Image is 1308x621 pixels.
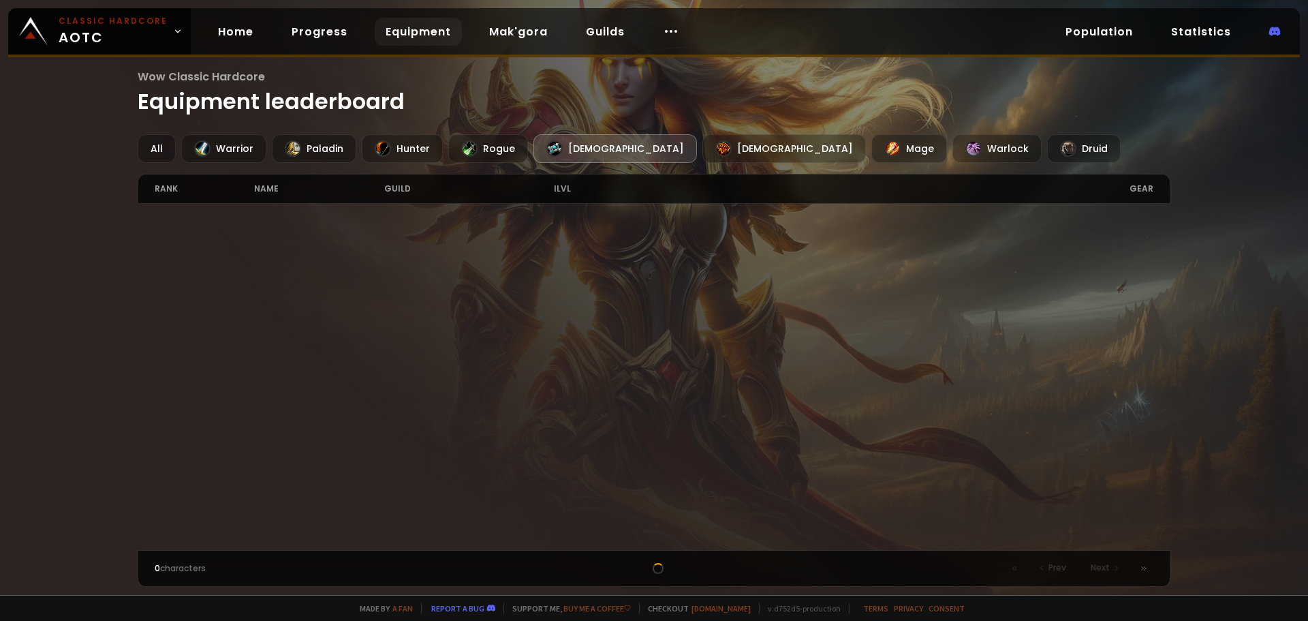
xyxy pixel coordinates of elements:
[362,134,443,163] div: Hunter
[392,603,413,614] a: a fan
[384,175,554,203] div: guild
[254,175,384,203] div: name
[691,603,751,614] a: [DOMAIN_NAME]
[431,603,484,614] a: Report a bug
[863,603,888,614] a: Terms
[281,18,358,46] a: Progress
[138,134,176,163] div: All
[207,18,264,46] a: Home
[929,603,965,614] a: Consent
[533,134,697,163] div: [DEMOGRAPHIC_DATA]
[503,603,631,614] span: Support me,
[375,18,462,46] a: Equipment
[952,134,1042,163] div: Warlock
[272,134,356,163] div: Paladin
[478,18,559,46] a: Mak'gora
[702,134,866,163] div: [DEMOGRAPHIC_DATA]
[59,15,168,27] small: Classic Hardcore
[1091,562,1110,574] span: Next
[654,175,1153,203] div: gear
[155,562,405,575] div: characters
[448,134,528,163] div: Rogue
[639,603,751,614] span: Checkout
[871,134,947,163] div: Mage
[1047,134,1121,163] div: Druid
[894,603,923,614] a: Privacy
[155,175,255,203] div: rank
[575,18,636,46] a: Guilds
[759,603,841,614] span: v. d752d5 - production
[8,8,191,55] a: Classic HardcoreAOTC
[554,175,654,203] div: ilvl
[138,68,1171,85] span: Wow Classic Hardcore
[1048,562,1066,574] span: Prev
[1055,18,1144,46] a: Population
[352,603,413,614] span: Made by
[59,15,168,48] span: AOTC
[1160,18,1242,46] a: Statistics
[563,603,631,614] a: Buy me a coffee
[181,134,266,163] div: Warrior
[138,68,1171,118] h1: Equipment leaderboard
[155,562,160,574] span: 0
